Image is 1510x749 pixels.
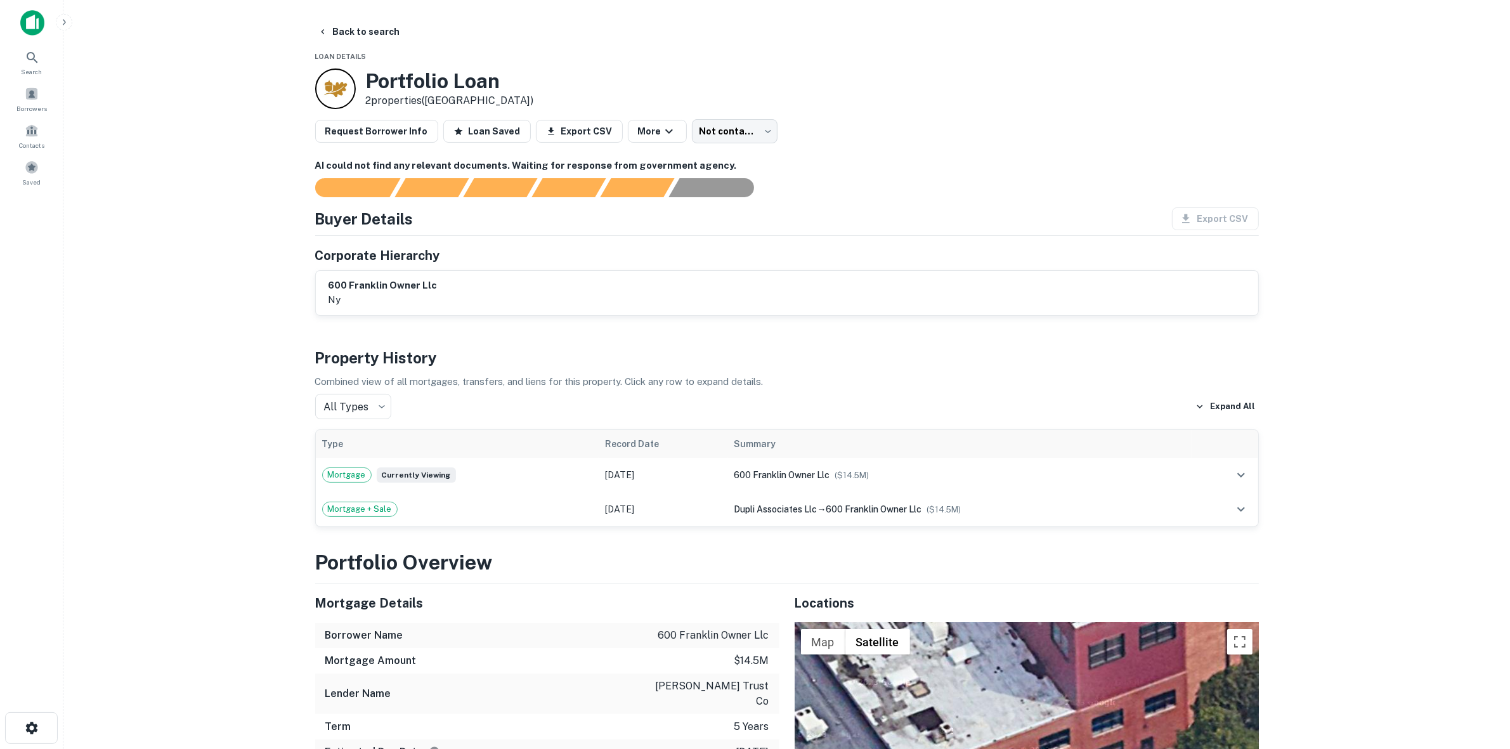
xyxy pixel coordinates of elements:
a: Contacts [4,119,60,153]
td: [DATE] [599,458,727,492]
button: Toggle fullscreen view [1227,629,1253,655]
div: Not contacted [692,119,778,143]
p: [PERSON_NAME] trust co [655,679,769,709]
button: expand row [1230,498,1252,520]
td: [DATE] [599,492,727,526]
span: Contacts [19,140,44,150]
button: Show street map [801,629,845,655]
h6: 600 franklin owner llc [329,278,438,293]
div: Principals found, AI now looking for contact information... [531,178,606,197]
p: 2 properties ([GEOGRAPHIC_DATA]) [366,93,534,108]
p: ny [329,292,438,308]
p: 5 years [734,719,769,734]
button: Export CSV [536,120,623,143]
span: 600 franklin owner llc [734,470,830,480]
span: Borrowers [16,103,47,114]
h5: Mortgage Details [315,594,779,613]
h4: Property History [315,346,1259,369]
p: 600 franklin owner llc [658,628,769,643]
a: Search [4,45,60,79]
a: Borrowers [4,82,60,116]
iframe: Chat Widget [1447,648,1510,708]
h4: Buyer Details [315,207,413,230]
h3: Portfolio Loan [366,69,534,93]
span: Saved [23,177,41,187]
th: Type [316,430,599,458]
button: Request Borrower Info [315,120,438,143]
button: More [628,120,687,143]
h6: Borrower Name [325,628,403,643]
button: expand row [1230,464,1252,486]
div: → [734,502,1185,516]
span: Search [22,67,42,77]
div: Your request is received and processing... [394,178,469,197]
span: Currently viewing [377,467,456,483]
h6: AI could not find any relevant documents. Waiting for response from government agency. [315,159,1259,173]
h3: Portfolio Overview [315,547,1259,578]
h5: Corporate Hierarchy [315,246,440,265]
button: Loan Saved [443,120,531,143]
p: $14.5m [734,653,769,668]
th: Record Date [599,430,727,458]
span: 600 franklin owner llc [826,504,922,514]
p: Combined view of all mortgages, transfers, and liens for this property. Click any row to expand d... [315,374,1259,389]
span: ($ 14.5M ) [927,505,961,514]
h6: Term [325,719,351,734]
a: Saved [4,155,60,190]
div: Sending borrower request to AI... [300,178,395,197]
button: Show satellite imagery [845,629,910,655]
h6: Mortgage Amount [325,653,417,668]
span: ($ 14.5M ) [835,471,869,480]
span: Mortgage [323,469,371,481]
th: Summary [728,430,1192,458]
div: Principals found, still searching for contact information. This may take time... [600,178,674,197]
h6: Lender Name [325,686,391,701]
div: All Types [315,394,391,419]
img: capitalize-icon.png [20,10,44,36]
h5: Locations [795,594,1259,613]
div: Documents found, AI parsing details... [463,178,537,197]
button: Expand All [1192,397,1259,416]
button: Back to search [313,20,405,43]
span: Mortgage + Sale [323,503,397,516]
span: Loan Details [315,53,367,60]
div: AI fulfillment process complete. [669,178,769,197]
span: dupli associates llc [734,504,817,514]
